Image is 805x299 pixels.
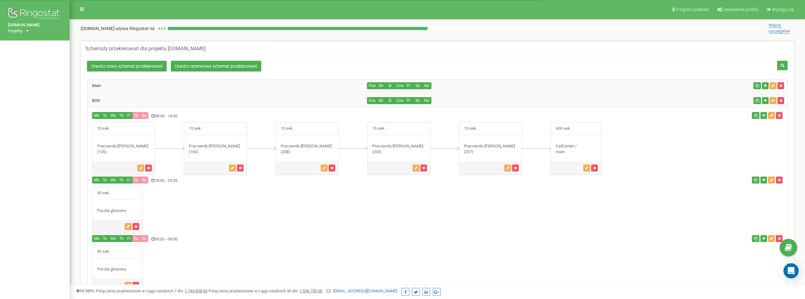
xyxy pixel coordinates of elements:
[101,177,109,184] button: Tu
[394,82,404,89] button: Czw
[81,25,155,32] p: [DOMAIN_NAME]
[92,235,101,242] button: Mo
[96,289,207,293] span: Połączenia przetworzone w ciągu ostatnich 7 dni :
[413,82,422,89] button: Sb
[8,28,22,34] div: Projekty
[368,143,430,155] div: Pracownik/[PERSON_NAME] (203)
[404,97,413,104] button: Pt
[367,82,376,89] button: Pon
[376,82,386,89] button: Wt
[140,177,148,184] button: Su
[422,97,431,104] button: Nd
[132,177,140,184] button: Sa
[87,98,100,103] a: BOK
[85,46,206,52] h5: Schematy przekierowań dla projektu [DOMAIN_NAME]
[87,61,167,72] a: Utwórz nowy schemat przekierowań
[87,177,554,185] div: 18:00 - 23:59
[92,143,155,155] div: Pracownik/[PERSON_NAME] (105)
[125,235,133,242] button: Fr
[326,289,397,293] a: [EMAIL_ADDRESS][DOMAIN_NAME]
[723,7,759,12] span: Ustawienia profilu
[171,61,261,72] a: Utwórz rezerwowy schemat przekierowań
[117,177,126,184] button: Th
[459,122,482,135] span: 15 sek.
[108,177,118,184] button: We
[115,26,155,31] span: używa Ringostat na
[769,23,790,34] span: Więcej szczegółów
[132,235,140,242] button: Sa
[404,82,413,89] button: Pt
[185,289,207,293] u: 1 744 838,00
[108,112,118,119] button: We
[376,97,386,104] button: Wt
[8,6,62,22] img: Ringostat logo
[132,112,140,119] button: Sa
[76,289,95,293] span: 99,989%
[117,112,126,119] button: Th
[87,112,554,121] div: 08:00 - 18:00
[101,112,109,119] button: Tu
[777,61,788,70] button: Szukaj schematu przekierowań
[459,143,522,155] div: Pracownik/[PERSON_NAME] (207)
[92,266,142,272] div: Poczta głosowa
[8,22,62,28] a: [DOMAIN_NAME]
[368,122,390,135] span: 15 sek.
[276,143,338,155] div: Pracownik/[PERSON_NAME] (208)
[184,143,247,155] div: Pracownik/[PERSON_NAME] (106)
[125,112,133,119] button: Fr
[87,235,554,244] div: 00:00 - 08:00
[385,97,395,104] button: Śr
[101,235,109,242] button: Tu
[551,122,576,135] span: 600 sek.
[413,97,422,104] button: Sb
[92,208,142,214] div: Poczta głosowa
[551,143,601,155] div: CallCenter / main
[92,177,101,184] button: Mo
[125,177,133,184] button: Fr
[385,82,395,89] button: Śr
[155,25,168,32] p: 44 %
[783,263,799,278] div: Open Intercom Messenger
[772,7,794,12] span: Wyloguj się
[422,82,431,89] button: Nd
[117,235,126,242] button: Th
[367,97,376,104] button: Pon
[394,97,404,104] button: Czw
[92,122,115,135] span: 15 sek.
[300,289,322,293] u: 7 556 750,00
[676,7,709,12] span: Program poleceń
[140,235,148,242] button: Su
[87,83,101,88] a: Main
[208,289,322,293] span: Połączenia przetworzone w ciągu ostatnich 30 dni :
[92,246,115,258] span: 30 sek.
[140,112,148,119] button: Su
[276,122,298,135] span: 15 sek.
[92,112,101,119] button: Mo
[108,235,118,242] button: We
[92,187,115,199] span: 30 sek.
[184,122,207,135] span: 15 sek.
